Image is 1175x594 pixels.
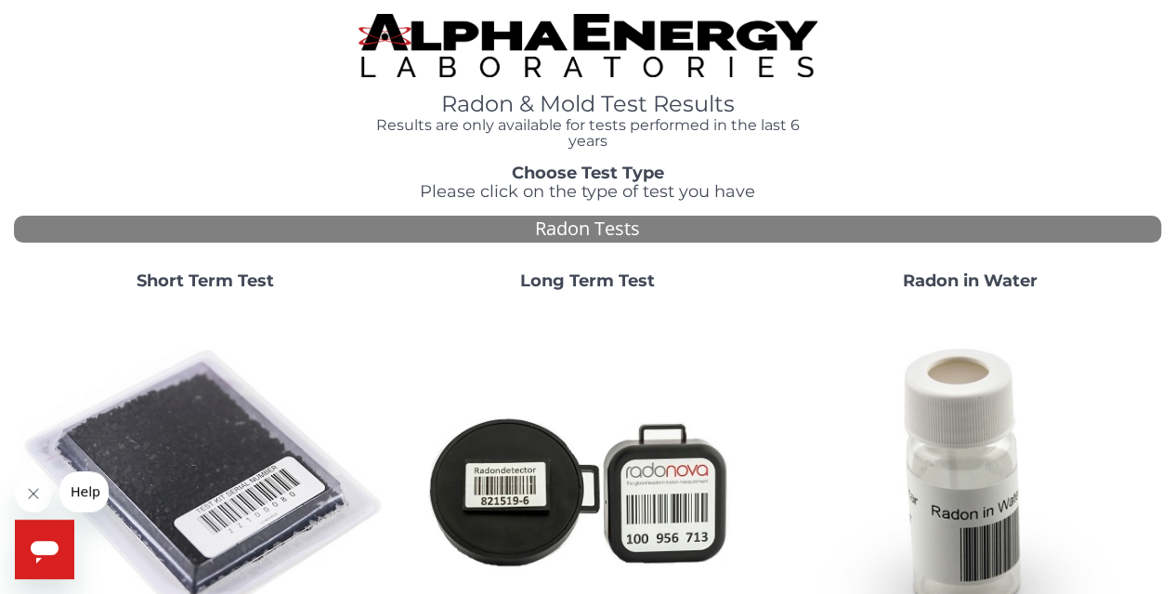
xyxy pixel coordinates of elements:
strong: Long Term Test [520,271,655,291]
iframe: Button to launch messaging window [15,520,74,579]
iframe: Message from company [59,471,109,512]
strong: Short Term Test [137,271,274,291]
h4: Results are only available for tests performed in the last 6 years [359,117,817,150]
div: Radon Tests [14,216,1161,243]
img: TightCrop.jpg [359,14,817,77]
span: Please click on the type of test you have [420,181,755,202]
strong: Choose Test Type [512,163,664,183]
iframe: Close message [15,475,52,512]
h1: Radon & Mold Test Results [359,92,817,116]
strong: Radon in Water [903,271,1038,291]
